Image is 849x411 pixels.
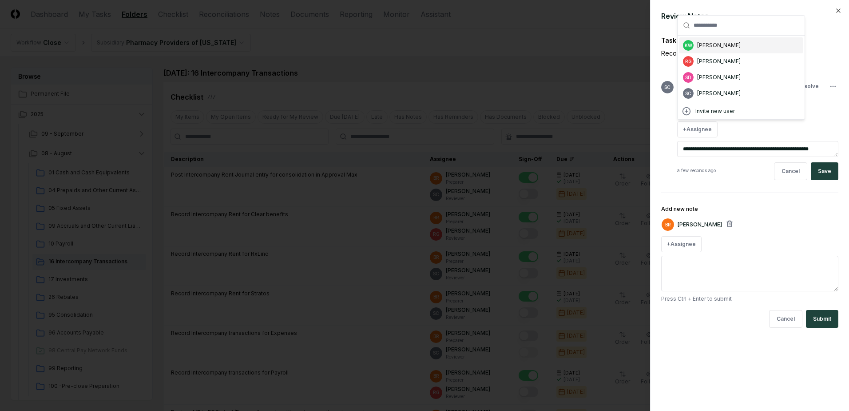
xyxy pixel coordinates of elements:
span: SC [685,90,691,97]
a: Invite new user [681,106,801,117]
label: Add new note [661,205,698,212]
p: Press Ctrl + Enter to submit [661,295,838,303]
div: [PERSON_NAME] [697,41,741,49]
button: +Assignee [661,236,702,252]
div: [PERSON_NAME] [697,57,741,65]
p: [PERSON_NAME] [678,221,722,229]
div: Task [661,36,838,45]
span: SC [664,84,670,91]
button: Save [811,162,838,180]
p: Record Intercompany Rent for RxLinc [661,48,808,58]
div: [PERSON_NAME] [697,73,741,81]
button: +Assignee [677,121,718,137]
button: Submit [806,310,838,328]
span: SD [685,74,691,81]
button: Cancel [769,310,802,328]
span: KW [685,42,692,49]
div: [PERSON_NAME] [697,89,741,97]
span: BR [665,222,671,228]
span: RG [685,58,692,65]
button: Cancel [774,162,807,180]
div: Review Notes [661,11,838,21]
div: Suggestions [678,36,805,119]
div: a few seconds ago [677,167,716,174]
span: Resolve [797,82,819,90]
